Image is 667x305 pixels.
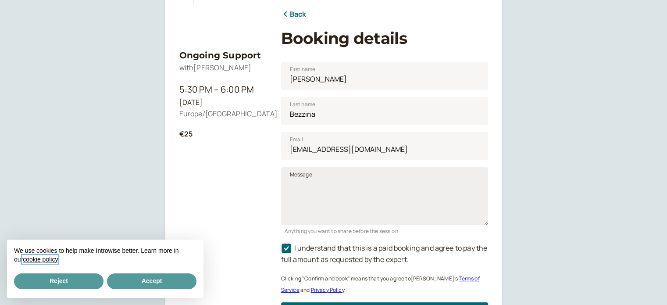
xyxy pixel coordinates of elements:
input: Last name [281,97,488,125]
span: First name [290,65,316,74]
span: with [PERSON_NAME] [179,63,252,72]
span: I understand that this is a paid booking and agree to pay the full amount as requested by the exp... [281,243,488,264]
button: Reject [14,273,103,289]
a: Privacy Policy [310,286,344,294]
h1: Booking details [281,29,488,48]
span: Message [290,170,312,179]
input: First name [281,62,488,90]
a: cookie policy [23,256,57,263]
div: Anything you want to share before the session [281,225,488,235]
div: We use cookies to help make Introwise better. Learn more in our . [7,240,203,272]
textarea: Message [281,167,488,225]
b: €25 [179,129,193,139]
a: Back [281,9,307,20]
small: Clicking "Confirm and book" means that you agree to [PERSON_NAME] ' s and . [281,275,480,294]
h3: Ongoing Support [179,48,267,62]
span: Last name [290,100,315,109]
div: Europe/[GEOGRAPHIC_DATA] [179,108,267,120]
div: 5:30 PM – 6:00 PM [179,83,267,97]
span: Email [290,135,303,144]
button: Accept [107,273,196,289]
a: Terms of Service [281,275,480,294]
div: [DATE] [179,97,267,108]
input: Email [281,132,488,160]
